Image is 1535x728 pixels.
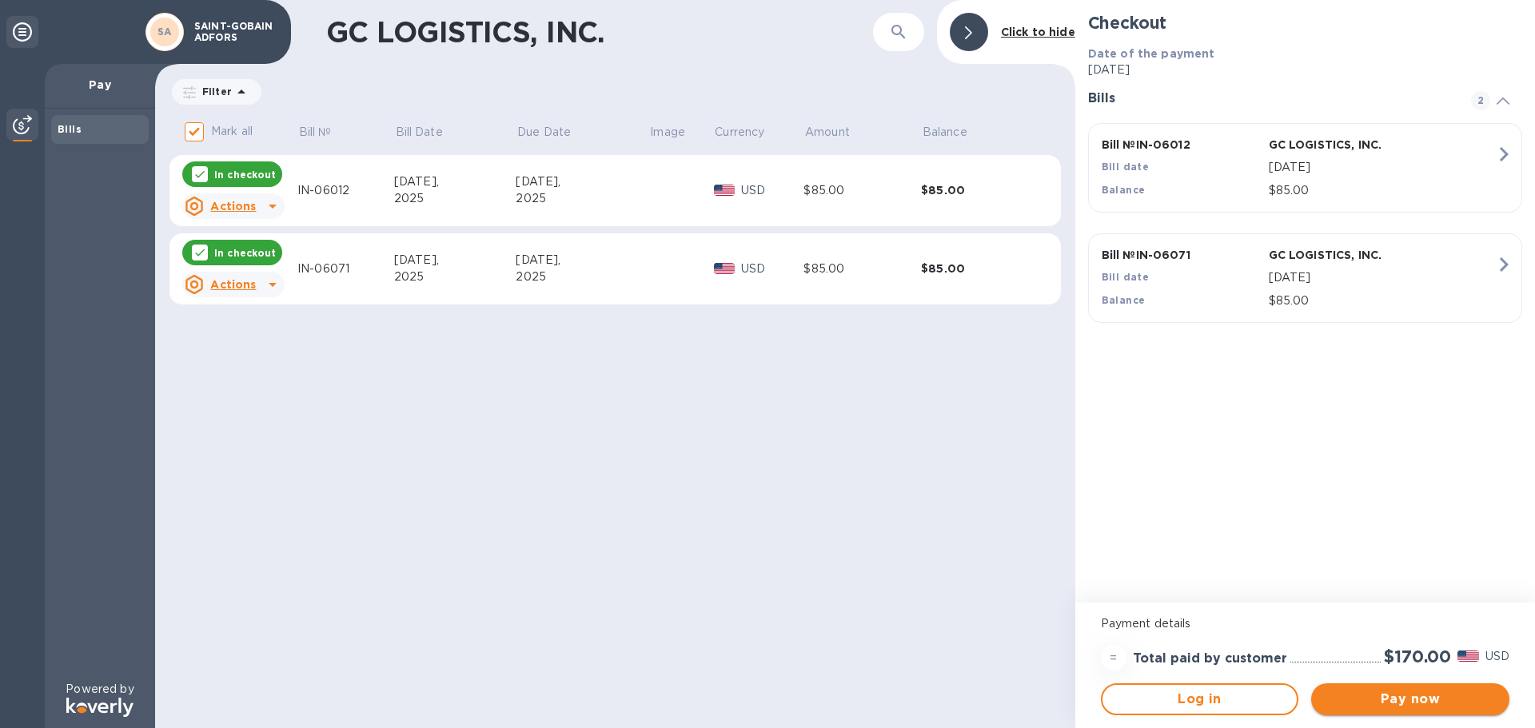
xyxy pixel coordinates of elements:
[1101,683,1299,715] button: Log in
[516,190,648,207] div: 2025
[1457,650,1479,662] img: USD
[1133,651,1287,666] h3: Total paid by customer
[394,173,516,190] div: [DATE],
[1101,615,1509,632] p: Payment details
[1088,13,1522,33] h2: Checkout
[1001,26,1075,38] b: Click to hide
[58,123,82,135] b: Bills
[1269,269,1496,286] p: [DATE]
[58,77,142,93] p: Pay
[1102,137,1262,153] p: Bill № IN-06012
[803,261,921,277] div: $85.00
[196,85,232,98] p: Filter
[194,21,274,43] p: SAINT-GOBAIN ADFORS
[299,124,353,141] span: Bill №
[214,246,276,260] p: In checkout
[1088,91,1452,106] h3: Bills
[1102,271,1150,283] b: Bill date
[923,124,967,141] p: Balance
[297,261,394,277] div: IN-06071
[394,269,516,285] div: 2025
[1311,683,1509,715] button: Pay now
[66,681,134,698] p: Powered by
[805,124,850,141] p: Amount
[1324,690,1497,709] span: Pay now
[741,261,803,277] p: USD
[805,124,871,141] span: Amount
[1269,137,1429,153] p: GC LOGISTICS, INC.
[714,185,736,196] img: USD
[715,124,764,141] p: Currency
[214,168,276,181] p: In checkout
[1102,161,1150,173] b: Bill date
[299,124,332,141] p: Bill №
[1088,47,1215,60] b: Date of the payment
[1485,648,1509,665] p: USD
[396,124,443,141] p: Bill Date
[326,15,873,49] h1: GC LOGISTICS, INC.
[516,173,648,190] div: [DATE],
[517,124,571,141] p: Due Date
[297,182,394,199] div: IN-06012
[210,200,256,213] u: Actions
[517,124,592,141] span: Due Date
[516,269,648,285] div: 2025
[516,252,648,269] div: [DATE],
[1384,646,1451,666] h2: $170.00
[650,124,685,141] p: Image
[1088,62,1522,78] p: [DATE]
[1269,182,1496,199] p: $85.00
[921,261,1039,276] div: $85.00
[1471,91,1490,110] span: 2
[66,698,134,717] img: Logo
[1101,645,1126,670] div: =
[394,190,516,207] div: 2025
[1102,294,1146,306] b: Balance
[1102,247,1262,263] p: Bill № IN-06071
[923,124,988,141] span: Balance
[1269,247,1429,263] p: GC LOGISTICS, INC.
[211,123,253,140] p: Mark all
[157,26,172,38] b: SA
[921,182,1039,198] div: $85.00
[1269,292,1496,309] p: $85.00
[1088,233,1522,323] button: Bill №IN-06071GC LOGISTICS, INC.Bill date[DATE]Balance$85.00
[741,182,803,199] p: USD
[1115,690,1285,709] span: Log in
[394,252,516,269] div: [DATE],
[210,278,256,291] u: Actions
[1269,159,1496,176] p: [DATE]
[714,263,736,274] img: USD
[396,124,464,141] span: Bill Date
[1102,184,1146,196] b: Balance
[803,182,921,199] div: $85.00
[1088,123,1522,213] button: Bill №IN-06012GC LOGISTICS, INC.Bill date[DATE]Balance$85.00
